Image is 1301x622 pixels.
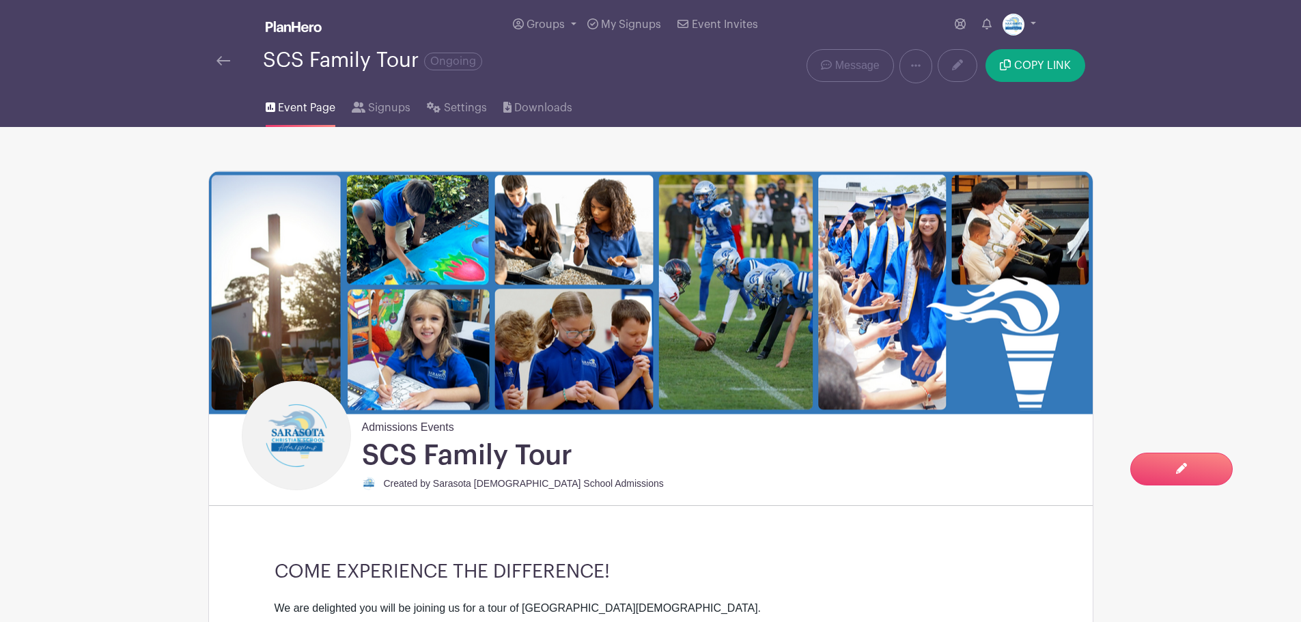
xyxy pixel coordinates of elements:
[514,100,572,116] span: Downloads
[1003,14,1024,36] img: Admisions%20Logo.png
[209,171,1093,414] img: event_banner_9558.png
[601,19,661,30] span: My Signups
[352,83,410,127] a: Signups
[362,414,454,436] span: Admissions Events
[275,561,1027,584] h3: COME EXPERIENCE THE DIFFERENCE!
[245,384,348,487] img: Admissions%20Logo%20%20(2).png
[278,100,335,116] span: Event Page
[362,477,376,490] img: Admisions%20Logo.png
[444,100,487,116] span: Settings
[216,56,230,66] img: back-arrow-29a5d9b10d5bd6ae65dc969a981735edf675c4d7a1fe02e03b50dbd4ba3cdb55.svg
[266,83,335,127] a: Event Page
[362,438,572,472] h1: SCS Family Tour
[1014,60,1071,71] span: COPY LINK
[985,49,1085,82] button: COPY LINK
[263,49,482,72] div: SCS Family Tour
[692,19,758,30] span: Event Invites
[503,83,572,127] a: Downloads
[527,19,565,30] span: Groups
[384,478,664,489] small: Created by Sarasota [DEMOGRAPHIC_DATA] School Admissions
[368,100,410,116] span: Signups
[835,57,880,74] span: Message
[427,83,486,127] a: Settings
[424,53,482,70] span: Ongoing
[807,49,893,82] a: Message
[266,21,322,32] img: logo_white-6c42ec7e38ccf1d336a20a19083b03d10ae64f83f12c07503d8b9e83406b4c7d.svg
